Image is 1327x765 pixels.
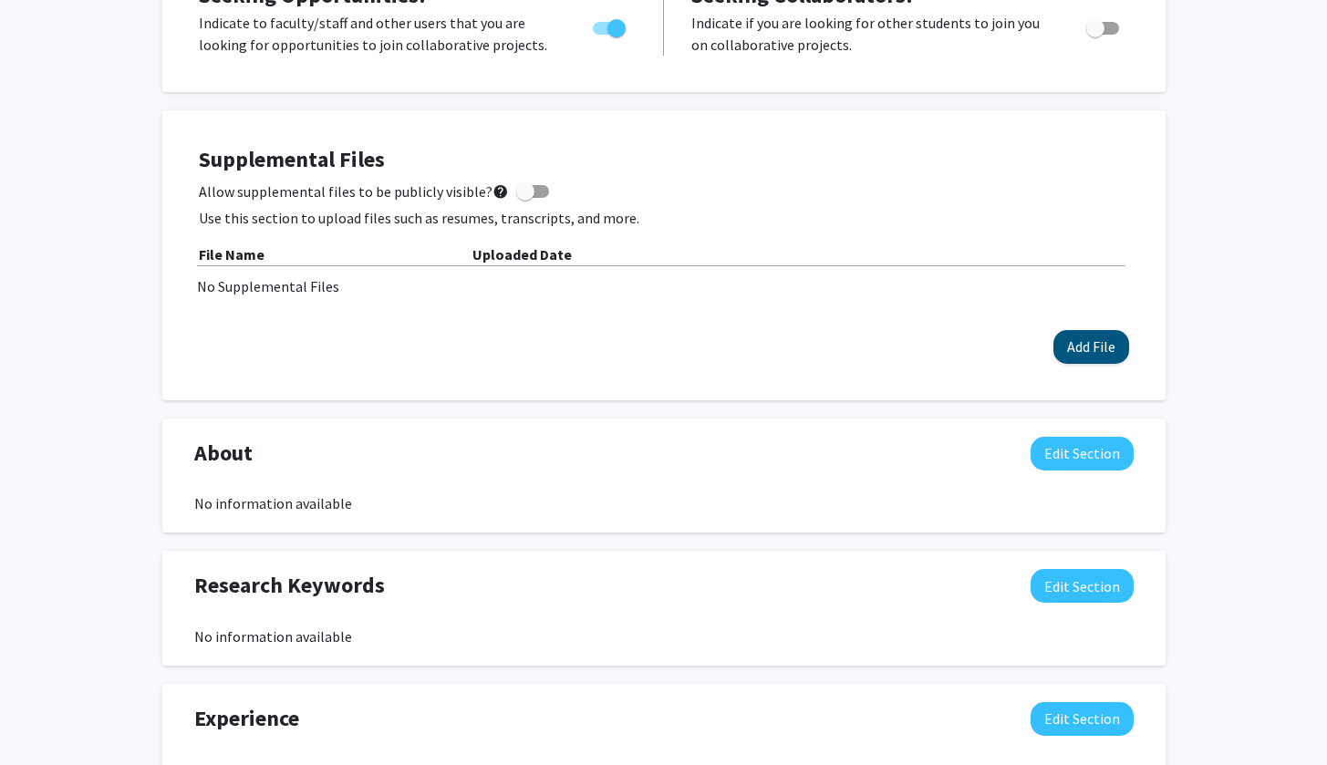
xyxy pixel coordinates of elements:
span: About [194,437,253,470]
div: Toggle [586,12,636,39]
mat-icon: help [492,181,509,202]
span: Research Keywords [194,569,385,602]
b: File Name [199,245,264,264]
button: Edit About [1031,437,1134,470]
p: Indicate to faculty/staff and other users that you are looking for opportunities to join collabor... [199,12,558,56]
h4: Supplemental Files [199,147,1129,173]
span: Experience [194,702,299,735]
button: Edit Research Keywords [1031,569,1134,603]
button: Add File [1053,330,1129,364]
div: Toggle [1079,12,1129,39]
div: No information available [194,492,1134,514]
div: No information available [194,625,1134,647]
div: No Supplemental Files [197,275,1131,297]
b: Uploaded Date [472,245,572,264]
p: Use this section to upload files such as resumes, transcripts, and more. [199,207,1129,229]
iframe: Chat [14,683,78,751]
button: Edit Experience [1031,702,1134,736]
span: Allow supplemental files to be publicly visible? [199,181,509,202]
p: Indicate if you are looking for other students to join you on collaborative projects. [691,12,1052,56]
